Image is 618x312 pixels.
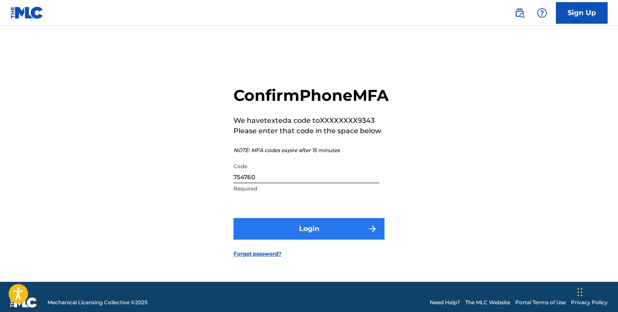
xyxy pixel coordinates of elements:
[233,185,379,193] p: Required
[10,297,37,308] img: logo
[511,4,528,22] a: Public Search
[556,2,608,24] a: Sign Up
[233,218,385,240] button: Login
[367,224,378,234] img: f7272a7cc735f4ea7f67.svg
[577,279,583,305] div: Drag
[430,299,460,306] a: Need Help?
[233,147,389,154] p: NOTE: MFA codes expire after 15 minutes
[233,126,389,136] p: Please enter that code in the space below
[575,271,618,312] iframe: Chat Widget
[10,6,44,19] img: MLC Logo
[465,299,510,306] a: The MLC Website
[515,299,566,306] a: Portal Terms of Use
[571,299,608,306] a: Privacy Policy
[233,115,389,126] p: We have texted a code to XXXXXXXX9343
[514,8,525,18] img: search
[233,250,281,258] a: Forgot password?
[233,86,389,105] h2: Confirm Phone MFA
[533,4,551,22] div: Help
[47,299,148,306] span: Mechanical Licensing Collective © 2025
[537,8,547,18] img: help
